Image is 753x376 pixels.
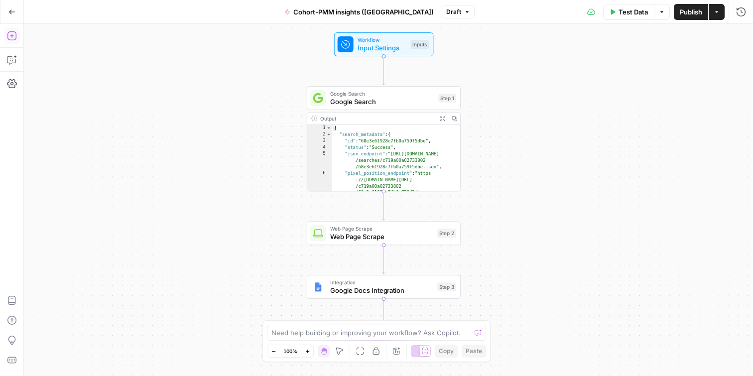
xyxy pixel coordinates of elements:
[462,345,486,358] button: Paste
[307,275,461,299] div: IntegrationGoogle Docs IntegrationStep 3
[442,5,475,18] button: Draft
[330,278,434,286] span: Integration
[278,4,440,20] button: Cohort-PMM insights ([GEOGRAPHIC_DATA])
[382,245,385,274] g: Edge from step_2 to step_3
[619,7,648,17] span: Test Data
[307,138,332,144] div: 3
[437,282,456,291] div: Step 3
[330,97,435,107] span: Google Search
[358,36,407,44] span: Workflow
[382,299,385,328] g: Edge from step_3 to end
[330,285,434,295] span: Google Docs Integration
[326,131,332,138] span: Toggle code folding, rows 2 through 12
[307,170,332,203] div: 6
[603,4,654,20] button: Test Data
[283,347,297,355] span: 100%
[307,86,461,192] div: Google SearchGoogle SearchStep 1Output{ "search_metadata":{ "id":"68e3e61928c7fb0a759f5dbe", "sta...
[382,192,385,221] g: Edge from step_1 to step_2
[358,43,407,53] span: Input Settings
[438,94,456,103] div: Step 1
[446,7,461,16] span: Draft
[326,125,332,131] span: Toggle code folding, rows 1 through 179
[307,144,332,151] div: 4
[307,32,461,56] div: WorkflowInput SettingsInputs
[410,40,429,49] div: Inputs
[437,229,456,238] div: Step 2
[466,347,482,356] span: Paste
[307,151,332,170] div: 5
[330,232,434,242] span: Web Page Scrape
[307,125,332,131] div: 1
[382,56,385,85] g: Edge from start to step_1
[293,7,434,17] span: Cohort-PMM insights ([GEOGRAPHIC_DATA])
[439,347,454,356] span: Copy
[330,225,434,233] span: Web Page Scrape
[674,4,708,20] button: Publish
[307,221,461,245] div: Web Page ScrapeWeb Page ScrapeStep 2
[320,115,434,123] div: Output
[313,282,323,292] img: Instagram%20post%20-%201%201.png
[680,7,702,17] span: Publish
[435,345,458,358] button: Copy
[307,131,332,138] div: 2
[330,90,435,98] span: Google Search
